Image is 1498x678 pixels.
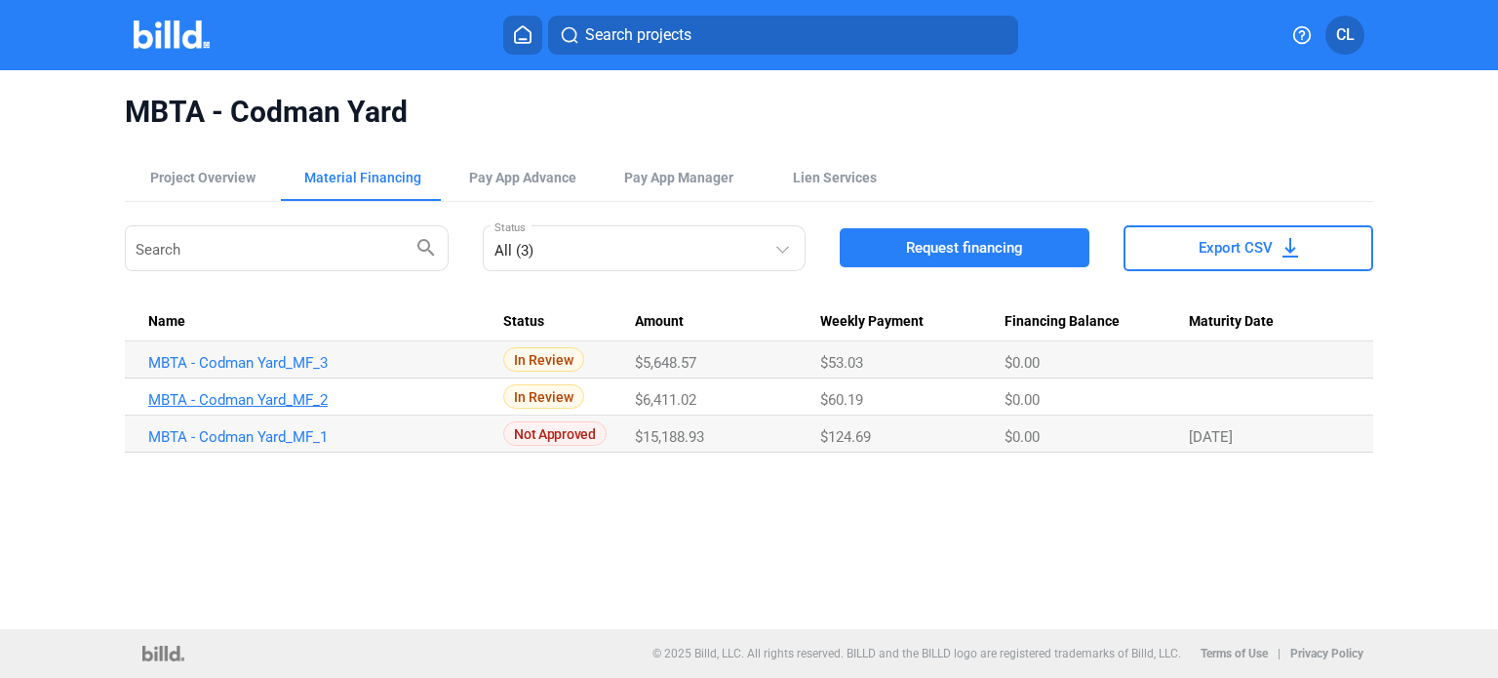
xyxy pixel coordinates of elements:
a: MBTA - Codman Yard_MF_3 [148,354,487,372]
span: $53.03 [820,354,863,372]
div: Name [148,313,503,331]
img: logo [142,646,184,661]
p: | [1278,647,1281,660]
span: Not Approved [503,421,606,446]
div: Maturity Date [1189,313,1350,331]
span: $60.19 [820,391,863,409]
a: MBTA - Codman Yard_MF_2 [148,391,487,409]
div: Pay App Advance [469,168,576,187]
span: Amount [635,313,684,331]
span: $0.00 [1005,354,1040,372]
button: Export CSV [1123,225,1373,271]
button: Request financing [840,228,1089,267]
span: In Review [503,384,584,409]
button: Search projects [548,16,1018,55]
span: $0.00 [1005,391,1040,409]
span: Pay App Manager [624,168,733,187]
span: Request financing [906,238,1023,258]
span: [DATE] [1189,428,1233,446]
span: $6,411.02 [635,391,696,409]
span: In Review [503,347,584,372]
span: $0.00 [1005,428,1040,446]
span: Search projects [585,23,691,47]
div: Material Financing [304,168,421,187]
b: Privacy Policy [1290,647,1363,660]
button: CL [1325,16,1364,55]
mat-icon: search [414,235,438,259]
span: Name [148,313,185,331]
img: Billd Company Logo [134,20,211,49]
div: Project Overview [150,168,256,187]
span: Maturity Date [1189,313,1274,331]
div: Lien Services [793,168,877,187]
span: $15,188.93 [635,428,704,446]
span: Financing Balance [1005,313,1120,331]
span: Weekly Payment [820,313,924,331]
mat-select-trigger: All (3) [494,242,533,259]
span: MBTA - Codman Yard [125,94,1373,131]
div: Status [503,313,635,331]
b: Terms of Use [1201,647,1268,660]
span: Export CSV [1199,238,1273,258]
div: Weekly Payment [820,313,1005,331]
span: $124.69 [820,428,871,446]
div: Amount [635,313,819,331]
p: © 2025 Billd, LLC. All rights reserved. BILLD and the BILLD logo are registered trademarks of Bil... [652,647,1181,660]
span: Status [503,313,544,331]
span: $5,648.57 [635,354,696,372]
a: MBTA - Codman Yard_MF_1 [148,428,487,446]
span: CL [1336,23,1355,47]
div: Financing Balance [1005,313,1189,331]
